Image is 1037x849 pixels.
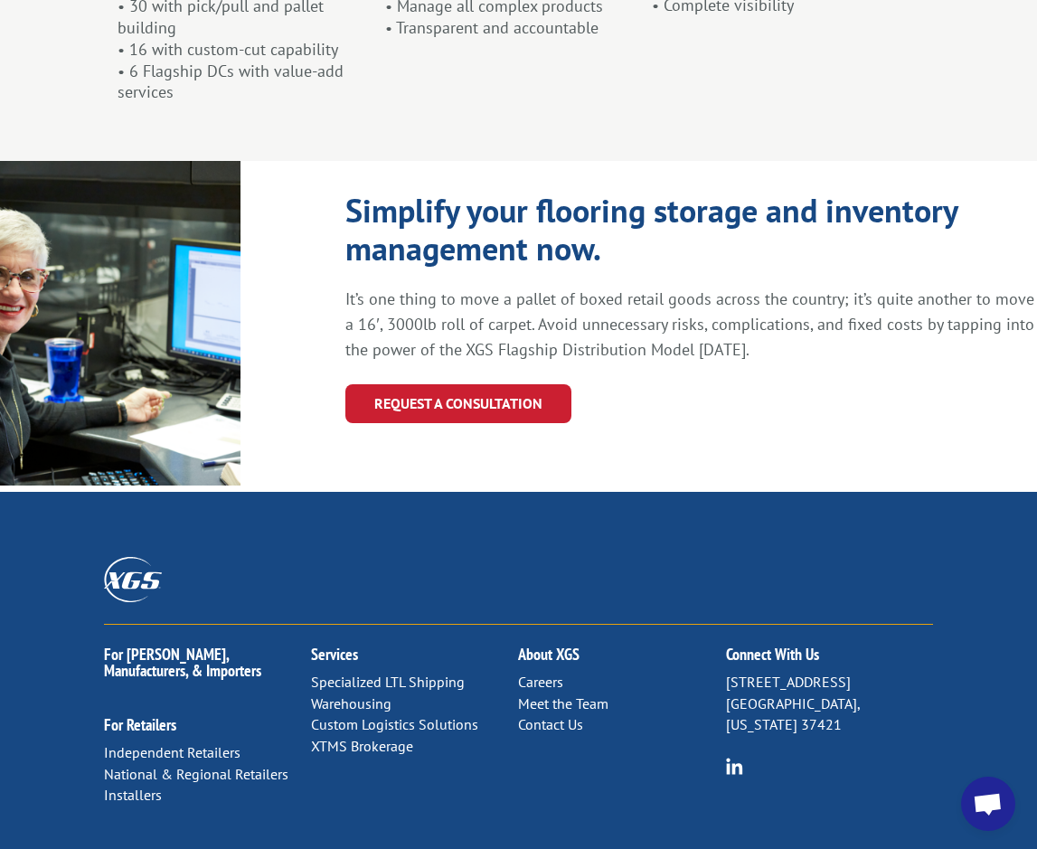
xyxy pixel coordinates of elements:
a: Meet the Team [518,694,608,712]
p: It’s one thing to move a pallet of boxed retail goods across the country; it’s quite another to m... [345,287,1037,363]
a: Services [311,644,358,665]
a: XTMS Brokerage [311,737,413,755]
a: Specialized LTL Shipping [311,673,465,691]
a: For Retailers [104,714,176,735]
a: REQUEST A CONSULTATION [345,384,571,423]
a: Installers [104,786,162,804]
a: Warehousing [311,694,391,712]
a: Custom Logistics Solutions [311,715,478,733]
p: [STREET_ADDRESS] [GEOGRAPHIC_DATA], [US_STATE] 37421 [726,672,933,736]
a: Contact Us [518,715,583,733]
a: For [PERSON_NAME], Manufacturers, & Importers [104,644,261,681]
img: XGS_Logos_ALL_2024_All_White [104,557,162,601]
img: group-6 [726,758,743,775]
a: Open chat [961,777,1015,831]
a: Independent Retailers [104,743,240,761]
a: About XGS [518,644,580,665]
h1: Simplify your flooring storage and inventory management now. [345,192,960,277]
a: Careers [518,673,563,691]
a: National & Regional Retailers [104,765,288,783]
h2: Connect With Us [726,646,933,672]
